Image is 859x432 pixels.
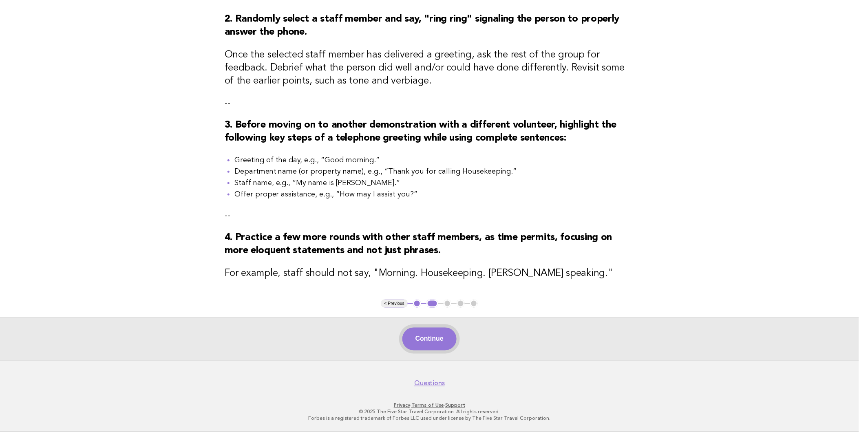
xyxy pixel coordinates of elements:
[180,402,679,409] p: · ·
[234,189,635,200] li: Offer proper assistance, e.g., “How may I assist you?”
[413,300,421,308] button: 1
[180,409,679,415] p: © 2025 The Five Star Travel Corporation. All rights reserved.
[234,166,635,177] li: Department name (or property name), e.g., “Thank you for calling Housekeeping.”
[381,300,408,308] button: < Previous
[225,14,620,37] strong: 2. Randomly select a staff member and say, "ring ring" signaling the person to properly answer th...
[225,97,635,109] p: --
[225,267,635,280] h3: For example, staff should not say, "Morning. Housekeeping. [PERSON_NAME] speaking."
[225,120,616,143] strong: 3. Before moving on to another demonstration with a different volunteer, highlight the following ...
[414,379,445,388] a: Questions
[225,210,635,221] p: --
[394,403,410,408] a: Privacy
[234,177,635,189] li: Staff name, e.g., “My name is [PERSON_NAME].”
[426,300,438,308] button: 2
[445,403,465,408] a: Support
[225,48,635,88] h3: Once the selected staff member has delivered a greeting, ask the rest of the group for feedback. ...
[225,233,612,256] strong: 4. Practice a few more rounds with other staff members, as time permits, focusing on more eloquen...
[234,154,635,166] li: Greeting of the day, e.g., “Good morning.”
[180,415,679,422] p: Forbes is a registered trademark of Forbes LLC used under license by The Five Star Travel Corpora...
[411,403,444,408] a: Terms of Use
[402,328,457,350] button: Continue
